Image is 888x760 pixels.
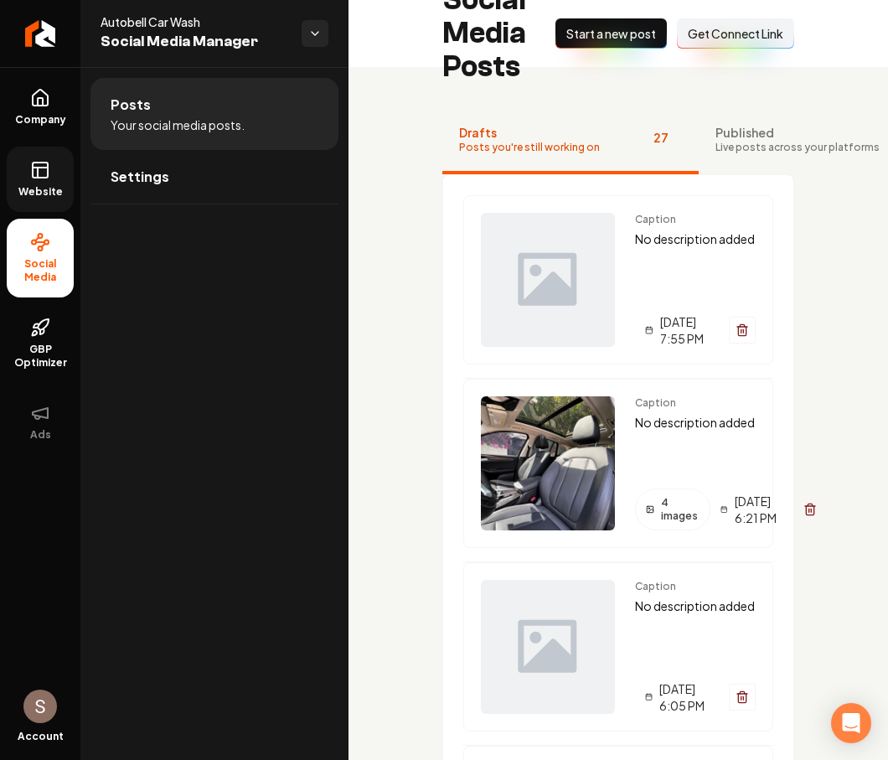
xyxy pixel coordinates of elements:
[101,30,288,54] span: Social Media Manager
[481,580,615,714] img: Post preview
[735,493,777,526] span: [DATE] 6:21 PM
[111,95,151,115] span: Posts
[23,690,57,723] button: Open user button
[481,213,615,347] img: Post preview
[677,18,794,49] button: Get Connect Link
[459,141,600,154] span: Posts you're still working on
[659,680,709,714] span: [DATE] 6:05 PM
[442,107,794,174] nav: Tabs
[442,107,699,174] button: DraftsPosts you're still working on27
[635,597,756,616] p: No description added
[688,25,783,42] span: Get Connect Link
[463,378,773,548] a: Post previewCaptionNo description added4 images[DATE] 6:21 PM
[12,185,70,199] span: Website
[635,213,756,226] span: Caption
[18,730,64,743] span: Account
[660,313,709,347] span: [DATE] 7:55 PM
[25,20,56,47] img: Rebolt Logo
[635,396,823,410] span: Caption
[555,18,667,49] button: Start a new post
[635,580,756,593] span: Caption
[23,690,57,723] img: Santiago Vásquez
[7,343,74,370] span: GBP Optimizer
[635,230,756,249] p: No description added
[7,257,74,284] span: Social Media
[7,390,74,455] button: Ads
[8,113,73,127] span: Company
[7,304,74,383] a: GBP Optimizer
[640,124,682,151] span: 27
[111,167,169,187] span: Settings
[481,396,615,530] img: Post preview
[463,195,773,364] a: Post previewCaptionNo description added[DATE] 7:55 PM
[23,428,58,442] span: Ads
[661,496,700,523] span: 4 images
[111,116,245,133] span: Your social media posts.
[566,25,656,42] span: Start a new post
[463,561,773,732] a: Post previewCaptionNo description added[DATE] 6:05 PM
[101,13,288,30] span: Autobell Car Wash
[831,703,871,743] div: Open Intercom Messenger
[90,150,338,204] a: Settings
[459,124,600,141] span: Drafts
[715,124,880,141] span: Published
[7,147,74,212] a: Website
[7,75,74,140] a: Company
[635,413,823,432] p: No description added
[715,141,880,154] span: Live posts across your platforms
